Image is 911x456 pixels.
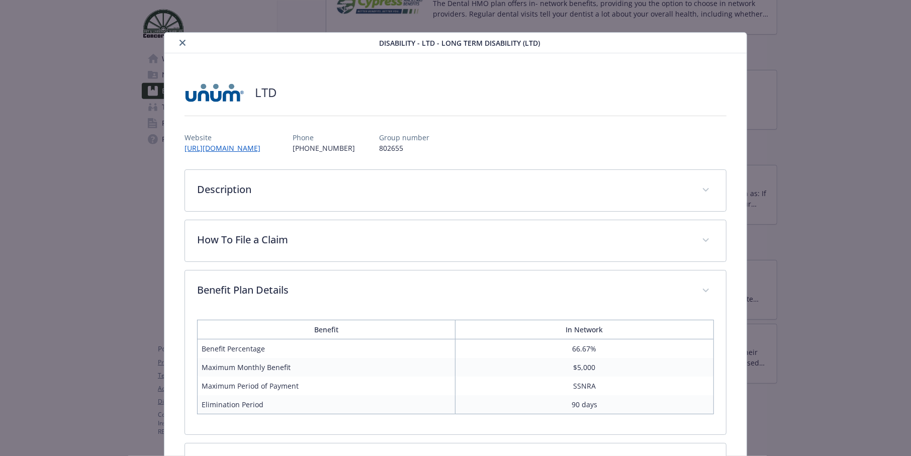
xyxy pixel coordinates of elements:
[455,395,713,414] td: 90 days
[198,358,455,377] td: Maximum Monthly Benefit
[255,84,277,101] h2: LTD
[379,38,540,48] span: Disability - LTD - Long Term Disability (LTD)
[379,132,429,143] p: Group number
[293,132,355,143] p: Phone
[455,320,713,339] th: In Network
[197,182,690,197] p: Description
[455,339,713,358] td: 66.67%
[455,377,713,395] td: SSNRA
[185,132,268,143] p: Website
[379,143,429,153] p: 802655
[198,377,455,395] td: Maximum Period of Payment
[198,339,455,358] td: Benefit Percentage
[185,77,245,108] img: UNUM
[185,220,726,261] div: How To File a Claim
[293,143,355,153] p: [PHONE_NUMBER]
[185,270,726,312] div: Benefit Plan Details
[197,283,690,298] p: Benefit Plan Details
[185,312,726,434] div: Benefit Plan Details
[197,232,690,247] p: How To File a Claim
[198,395,455,414] td: Elimination Period
[198,320,455,339] th: Benefit
[185,170,726,211] div: Description
[185,143,268,153] a: [URL][DOMAIN_NAME]
[176,37,189,49] button: close
[455,358,713,377] td: $5,000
